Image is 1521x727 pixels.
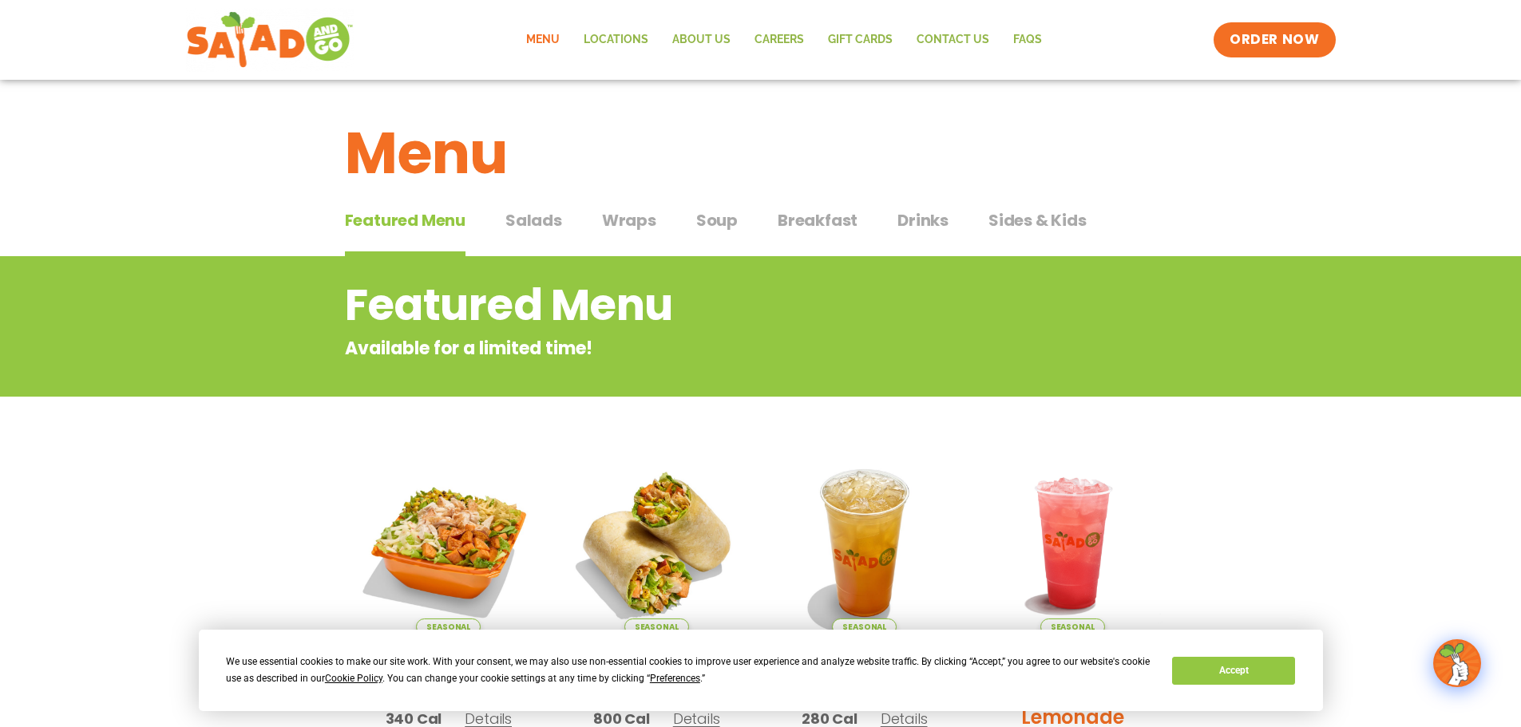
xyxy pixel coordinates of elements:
img: Product photo for Southwest Harvest Wrap [564,451,749,635]
span: Soup [696,208,738,232]
div: Cookie Consent Prompt [199,630,1323,711]
span: Wraps [602,208,656,232]
span: ORDER NOW [1230,30,1319,49]
span: Seasonal [832,618,897,635]
a: Contact Us [905,22,1001,58]
img: Product photo for Apple Cider Lemonade [773,451,957,635]
span: Salads [505,208,562,232]
nav: Menu [514,22,1054,58]
img: Product photo for Blackberry Bramble Lemonade [980,451,1165,635]
span: Preferences [650,673,700,684]
h2: Featured Menu [345,273,1048,338]
img: wpChatIcon [1435,641,1479,686]
span: Cookie Policy [325,673,382,684]
span: Breakfast [778,208,858,232]
span: Seasonal [416,618,481,635]
img: new-SAG-logo-768×292 [186,8,355,72]
span: Drinks [897,208,949,232]
span: Sides & Kids [988,208,1087,232]
h1: Menu [345,110,1177,196]
a: GIFT CARDS [816,22,905,58]
a: About Us [660,22,743,58]
a: Careers [743,22,816,58]
button: Accept [1172,657,1295,685]
div: We use essential cookies to make our site work. With your consent, we may also use non-essential ... [226,654,1153,687]
a: Locations [572,22,660,58]
div: Tabbed content [345,203,1177,257]
span: Seasonal [624,618,689,635]
a: ORDER NOW [1214,22,1335,57]
img: Product photo for Southwest Harvest Salad [357,451,541,635]
a: Menu [514,22,572,58]
a: FAQs [1001,22,1054,58]
span: Seasonal [1040,618,1105,635]
p: Available for a limited time! [345,335,1048,362]
span: Featured Menu [345,208,465,232]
